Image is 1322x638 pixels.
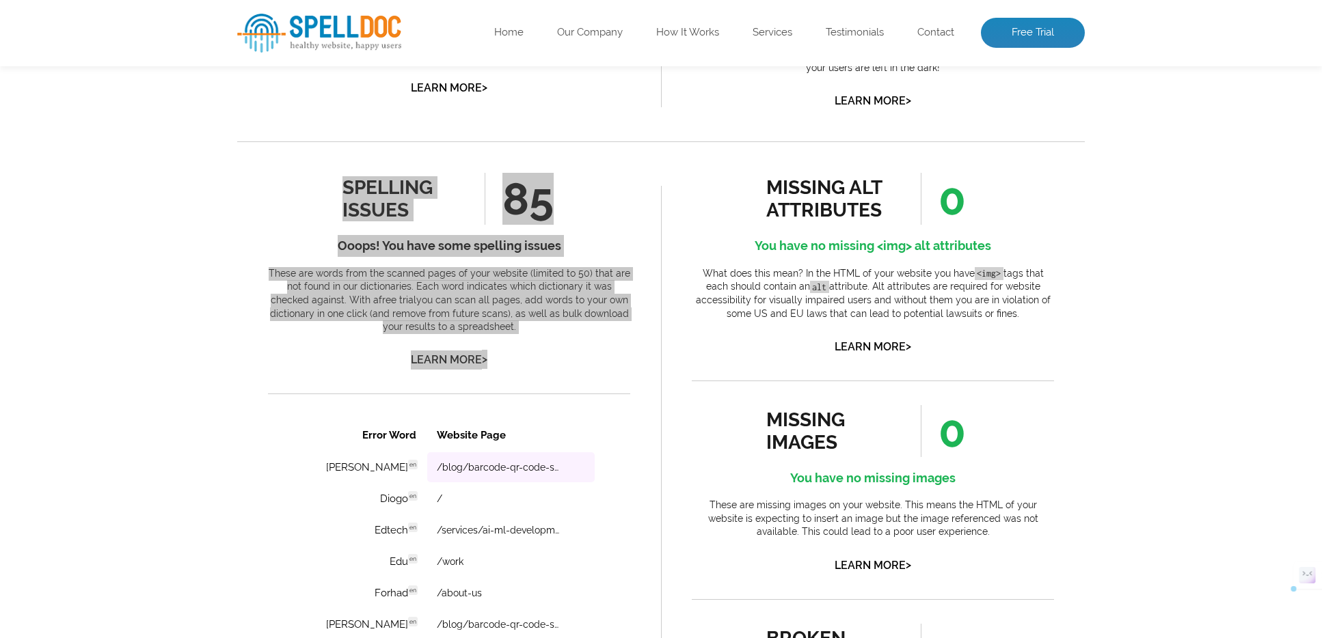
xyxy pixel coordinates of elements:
th: Error Word [36,1,158,33]
span: en [140,42,150,51]
a: free trial [379,294,416,305]
span: en [140,262,150,271]
td: Diogo [36,66,158,96]
a: Learn More> [411,353,487,366]
th: Website Page [159,1,327,33]
span: en [140,73,150,83]
h4: Ooops! You have some spelling issues [268,235,630,257]
td: [PERSON_NAME] [36,34,158,64]
a: /work [169,327,195,337]
td: Odoo (2) [36,254,158,284]
a: Next [266,381,294,395]
a: /blog/barcode-qr-code-scanning-in-flutter-apps-flutter_s [169,201,295,212]
a: / [169,75,174,86]
td: Shadcn [36,317,158,347]
a: /products [169,295,215,306]
a: /work [169,138,195,149]
span: > [906,337,911,356]
div: missing alt attributes [766,176,890,221]
span: en [140,230,150,240]
a: Testimonials [826,26,884,40]
a: Learn More> [835,94,911,107]
a: 5 [185,381,197,395]
a: 3 [144,381,156,395]
a: 4 [164,381,176,395]
span: > [906,91,911,110]
a: 8 [245,381,258,395]
div: missing images [766,408,890,454]
a: 7 [226,381,237,395]
span: > [482,78,487,97]
code: <img> [975,267,1003,280]
a: Our Company [557,26,623,40]
td: Laravel [36,223,158,253]
a: 2 [124,381,136,395]
td: Pioo (2) [36,286,158,316]
a: Home [494,26,524,40]
a: Learn More> [835,340,911,353]
td: [PERSON_NAME] [36,191,158,221]
span: 0 [921,173,966,225]
a: Free Trial [981,18,1085,48]
span: en [140,293,150,303]
span: en [140,324,150,334]
a: Contact [917,26,954,40]
span: en [140,199,150,208]
a: /blog/barcode-qr-code-scanning-in-flutter-apps-flutter_s [169,44,295,55]
span: en [140,167,150,177]
a: How It Works [656,26,719,40]
p: These are missing images on your website. This means the HTML of your website is expecting to ins... [692,499,1054,539]
span: > [482,350,487,369]
a: Services [753,26,792,40]
span: 0 [921,405,966,457]
a: Learn More> [835,559,911,572]
p: These are words from the scanned pages of your website (limited to 50) that are not found in our ... [268,267,630,334]
a: Learn More> [411,81,487,94]
span: en [140,136,150,145]
a: 1 [104,380,116,396]
span: 85 [485,173,554,225]
div: spelling issues [342,176,466,221]
h4: You have no missing images [692,467,1054,489]
td: Edtech [36,97,158,127]
p: What does this mean? In the HTML of your website you have tags that each should contain an attrib... [692,267,1054,320]
td: Edu [36,128,158,158]
a: 6 [205,381,217,395]
a: /about-us [169,169,214,180]
a: /work [169,264,195,275]
td: Forhad [36,160,158,190]
h4: You have no missing <img> alt attributes [692,235,1054,257]
span: > [906,555,911,574]
a: /services/ai-ml-development-integration [169,232,295,243]
a: /services/ai-ml-development-integration [169,107,295,117]
code: alt [810,281,829,294]
img: SpellDoc [237,14,401,53]
span: en [140,105,150,114]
